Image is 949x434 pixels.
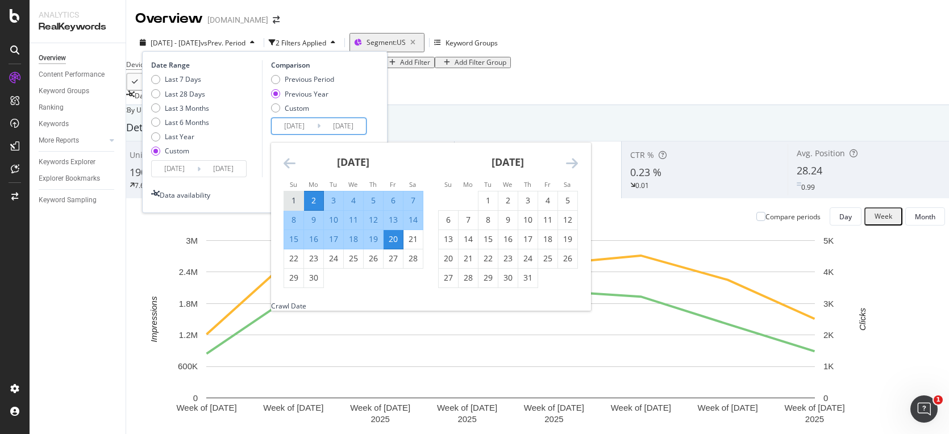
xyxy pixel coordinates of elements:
div: Last 28 Days [151,89,209,99]
a: Ranking [39,102,118,114]
div: Analytics [39,9,116,20]
span: vs Prev. Period [201,38,245,48]
div: Keyword Sampling [39,194,97,206]
div: 14 [403,214,423,226]
div: 9 [498,214,518,226]
td: Choose Sunday, October 6, 2024 as your check-in date. It’s available. [438,210,458,229]
text: 600K [178,361,198,371]
td: Selected. Wednesday, September 11, 2024 [343,210,363,229]
small: Th [524,180,531,189]
text: Week of [DATE] [784,403,844,412]
text: 2.4M [179,267,198,277]
div: 8 [478,214,498,226]
td: Choose Friday, September 27, 2024 as your check-in date. It’s available. [383,249,403,268]
div: 8 [284,214,303,226]
td: Selected. Thursday, September 19, 2024 [363,229,383,249]
div: Previous Period [271,74,334,84]
div: Ranking [39,102,64,114]
small: Sa [409,180,416,189]
div: Previous Year [285,89,328,99]
div: 13 [384,214,403,226]
div: [DOMAIN_NAME] [207,14,268,26]
button: Month [905,207,945,226]
td: Choose Friday, October 11, 2024 as your check-in date. It’s available. [538,210,557,229]
div: 2 [304,195,323,206]
span: Avg. Position [797,148,845,158]
div: 1 [284,195,303,206]
strong: [DATE] [492,155,524,169]
button: Segment:US [349,33,424,52]
td: Choose Wednesday, October 9, 2024 as your check-in date. It’s available. [498,210,518,229]
a: More Reports [39,135,106,147]
td: Selected. Saturday, September 7, 2024 [403,191,423,210]
small: Th [369,180,377,189]
div: 5 [364,195,383,206]
div: arrow-right-arrow-left [273,16,280,24]
text: 0 [193,393,198,403]
td: Choose Monday, September 23, 2024 as your check-in date. It’s available. [303,249,323,268]
div: 10 [324,214,343,226]
img: Equal [797,182,801,186]
td: Choose Wednesday, September 25, 2024 as your check-in date. It’s available. [343,249,363,268]
a: Keywords Explorer [39,156,118,168]
text: Week of [DATE] [263,403,323,412]
text: 1.8M [179,299,198,308]
div: 4 [344,195,363,206]
div: 27 [384,253,403,264]
div: Last 3 Months [151,103,209,113]
iframe: Intercom live chat [910,395,938,423]
div: Add Filter Group [455,59,506,66]
button: Day [830,207,861,226]
td: Choose Sunday, September 1, 2024 as your check-in date. It’s available. [284,191,303,210]
td: Selected. Sunday, September 15, 2024 [284,229,303,249]
div: 19 [558,233,577,245]
text: Week of [DATE] [698,403,758,412]
small: Su [444,180,452,189]
td: Choose Saturday, October 26, 2024 as your check-in date. It’s available. [557,249,577,268]
div: 1 [478,195,498,206]
div: 4 [538,195,557,206]
div: 7 [459,214,478,226]
a: Explorer Bookmarks [39,173,118,185]
small: Tu [330,180,337,189]
small: Tu [484,180,492,189]
div: 11 [538,214,557,226]
span: 1 [934,395,943,404]
div: Custom [285,103,309,113]
div: Data crossed with the Crawl [135,91,223,105]
td: Selected. Monday, September 9, 2024 [303,210,323,229]
td: Choose Wednesday, October 16, 2024 as your check-in date. It’s available. [498,229,518,249]
div: Move backward to switch to the previous month. [284,156,295,170]
span: Segment: US [367,37,406,47]
text: Week of [DATE] [524,403,584,412]
text: Week of [DATE] [611,403,671,412]
button: Add Filter Group [435,57,511,68]
button: [DATE] - [DATE]vsPrev. Period [135,34,259,52]
text: Clicks [858,308,867,331]
div: 0.01 [635,181,649,190]
td: Choose Saturday, September 21, 2024 as your check-in date. It’s available. [403,229,423,249]
text: 4K [823,267,834,277]
div: 16 [498,233,518,245]
td: Choose Sunday, September 29, 2024 as your check-in date. It’s available. [284,268,303,287]
div: 7 [403,195,423,206]
td: Choose Tuesday, October 22, 2024 as your check-in date. It’s available. [478,249,498,268]
div: Add Filter [400,59,430,66]
div: Keywords [39,118,69,130]
td: Choose Tuesday, October 8, 2024 as your check-in date. It’s available. [478,210,498,229]
div: Keyword Groups [39,85,89,97]
text: Week of [DATE] [437,403,497,412]
div: 21 [403,233,423,245]
text: 2025 [457,414,476,424]
div: RealKeywords [39,20,116,34]
input: Start Date [152,161,197,177]
div: 18 [538,233,557,245]
div: 21 [459,253,478,264]
td: Selected. Thursday, September 12, 2024 [363,210,383,229]
td: Choose Friday, October 4, 2024 as your check-in date. It’s available. [538,191,557,210]
div: 20 [384,233,403,245]
td: Choose Saturday, October 19, 2024 as your check-in date. It’s available. [557,229,577,249]
td: Choose Saturday, October 5, 2024 as your check-in date. It’s available. [557,191,577,210]
div: 9 [304,214,323,226]
div: Last 7 Days [165,74,201,84]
